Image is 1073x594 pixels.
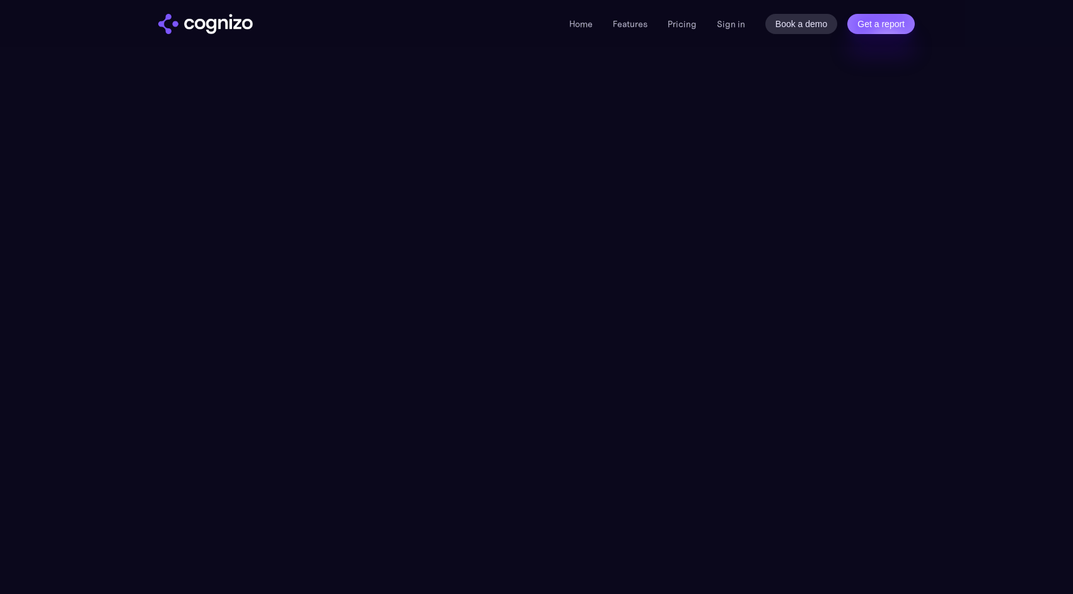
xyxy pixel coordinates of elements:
[765,14,838,34] a: Book a demo
[613,18,647,30] a: Features
[158,14,253,34] a: home
[717,16,745,32] a: Sign in
[158,14,253,34] img: cognizo logo
[668,18,697,30] a: Pricing
[569,18,593,30] a: Home
[847,14,915,34] a: Get a report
